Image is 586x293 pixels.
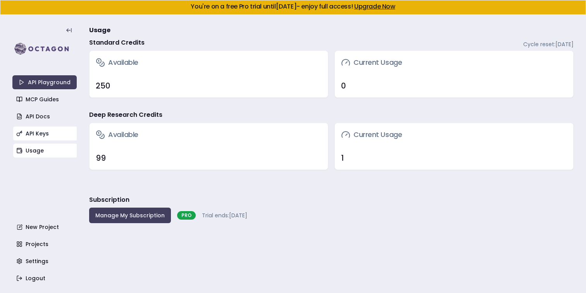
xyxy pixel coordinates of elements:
span: Cycle reset: [DATE] [523,40,574,48]
h3: Current Usage [341,57,402,68]
a: Settings [13,254,78,268]
h3: Available [96,129,138,140]
img: logo-rect-yK7x_WSZ.svg [12,41,77,57]
div: 1 [341,153,567,163]
a: MCP Guides [13,92,78,106]
span: Trial ends: [DATE] [202,212,247,219]
div: 250 [96,80,322,91]
div: PRO [177,211,196,220]
a: API Docs [13,109,78,123]
h3: Current Usage [341,129,402,140]
a: New Project [13,220,78,234]
button: Manage My Subscription [89,208,171,223]
h4: Deep Research Credits [89,110,162,120]
a: Usage [13,144,78,158]
a: Projects [13,237,78,251]
h5: You're on a free Pro trial until [DATE] - enjoy full access! [7,3,579,10]
a: Upgrade Now [354,2,395,11]
h3: Available [96,57,138,68]
a: API Playground [12,75,77,89]
div: 99 [96,153,322,163]
a: Logout [13,271,78,285]
h4: Standard Credits [89,38,145,47]
a: API Keys [13,127,78,140]
h3: Subscription [89,195,129,205]
span: Usage [89,26,110,35]
div: 0 [341,80,567,91]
